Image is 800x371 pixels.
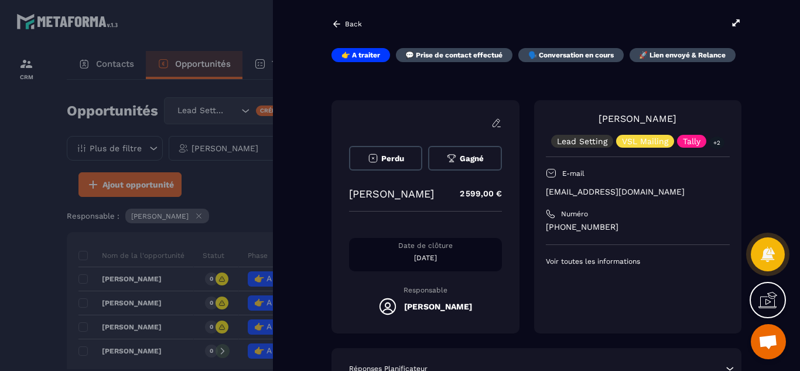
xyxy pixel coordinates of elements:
p: [PHONE_NUMBER] [546,222,730,233]
span: Perdu [381,154,404,163]
p: [EMAIL_ADDRESS][DOMAIN_NAME] [546,186,730,198]
p: Date de clôture [349,241,502,250]
p: 🗣️ Conversation en cours [528,50,614,60]
p: Tally [683,137,700,145]
p: 2 599,00 € [448,182,502,205]
p: Responsable [349,286,502,294]
p: VSL Mailing [622,137,668,145]
p: [DATE] [349,253,502,263]
p: Lead Setting [557,137,607,145]
button: Gagné [428,146,501,171]
a: [PERSON_NAME] [599,113,676,124]
p: Numéro [561,209,588,219]
span: Gagné [460,154,484,163]
p: [PERSON_NAME] [349,188,434,200]
p: Voir toutes les informations [546,257,730,266]
p: 👉 A traiter [341,50,380,60]
p: +2 [709,137,724,149]
p: 💬 Prise de contact effectué [405,50,502,60]
button: Perdu [349,146,422,171]
h5: [PERSON_NAME] [404,302,472,311]
p: 🚀 Lien envoyé & Relance [639,50,726,60]
p: E-mail [562,169,584,178]
div: Ouvrir le chat [751,324,786,359]
p: Back [345,20,362,28]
